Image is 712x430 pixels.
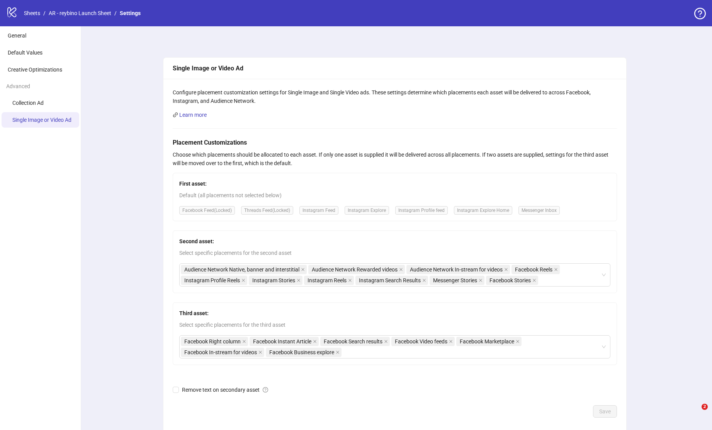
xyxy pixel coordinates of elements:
div: Choose which placements should be allocated to each asset. If only one asset is supplied it will ... [173,150,617,167]
span: close [301,268,305,271]
span: close [297,278,301,282]
span: 2 [702,404,708,410]
span: Audience Network In-stream for videos [410,265,503,274]
span: Audience Network Native, banner and interstitial [184,265,299,274]
span: Facebook Business explore [269,348,334,357]
span: Facebook Right column [181,337,248,346]
span: Remove text on secondary asset [179,386,271,394]
span: Default Values [8,49,42,56]
span: question-circle [694,8,706,19]
span: close [242,340,246,343]
span: Threads Feed (Locked) [241,206,293,215]
span: Instagram Reels [308,276,347,285]
a: AR - reybino Launch Sheet [47,9,113,17]
span: Audience Network Native, banner and interstitial [181,265,307,274]
span: Instagram Reels [304,276,354,285]
a: Settings [118,9,142,17]
h5: Placement Customizations [173,138,617,147]
span: Facebook Right column [184,337,241,346]
span: close [241,278,245,282]
span: Default (all placements not selected below) [179,191,610,200]
span: Facebook Reels [511,265,560,274]
span: close [399,268,403,271]
span: Messenger Stories [433,276,477,285]
span: Collection Ad [12,100,44,106]
a: Learn more [179,112,207,118]
span: close [258,350,262,354]
span: Facebook Video feeds [391,337,455,346]
span: Instagram Search Results [355,276,428,285]
span: Facebook Marketplace [460,337,514,346]
li: / [114,9,117,17]
span: Facebook Stories [486,276,538,285]
span: close [554,268,558,271]
span: Select specific placements for the second asset [179,249,610,257]
span: Facebook Reels [515,265,552,274]
strong: Second asset: [179,238,214,244]
a: Sheets [22,9,42,17]
span: Facebook In-stream for videos [181,348,264,357]
span: close [532,278,536,282]
span: General [8,32,26,39]
span: Facebook Video feeds [395,337,447,346]
span: Instagram Search Results [359,276,421,285]
strong: First asset: [179,181,207,187]
span: Facebook In-stream for videos [184,348,257,357]
span: Instagram Feed [299,206,338,215]
span: Instagram Explore [345,206,389,215]
span: Single Image or Video Ad [12,117,71,123]
span: close [504,268,508,271]
span: Instagram Explore Home [454,206,512,215]
span: Audience Network Rewarded videos [312,265,398,274]
span: Facebook Stories [489,276,531,285]
li: / [43,9,46,17]
span: Audience Network In-stream for videos [406,265,510,274]
span: Select specific placements for the third asset [179,321,610,329]
span: Facebook Business explore [266,348,342,357]
span: close [336,350,340,354]
div: Single Image or Video Ad [173,63,617,73]
span: Instagram Stories [249,276,302,285]
span: Instagram Profile feed [395,206,448,215]
span: question-circle [263,387,268,392]
strong: Third asset: [179,310,209,316]
span: Facebook Search results [324,337,382,346]
span: close [384,340,388,343]
span: close [313,340,317,343]
span: close [449,340,453,343]
span: Instagram Profile Reels [184,276,240,285]
span: close [422,278,426,282]
span: Facebook Instant Article [250,337,319,346]
span: Creative Optimizations [8,67,62,73]
div: Configure placement customization settings for Single Image and Single Video ads. These settings ... [173,88,617,105]
span: Facebook Instant Article [253,337,311,346]
span: Facebook Feed (Locked) [179,206,235,215]
span: close [516,340,520,343]
span: Audience Network Rewarded videos [308,265,405,274]
span: Instagram Profile Reels [181,276,247,285]
iframe: Intercom live chat [686,404,704,422]
span: Messenger Inbox [518,206,560,215]
span: link [173,112,178,118]
span: Facebook Search results [320,337,390,346]
span: Instagram Stories [252,276,295,285]
span: Facebook Marketplace [456,337,522,346]
span: Messenger Stories [430,276,484,285]
span: close [348,278,352,282]
span: close [479,278,483,282]
button: Save [593,405,617,418]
